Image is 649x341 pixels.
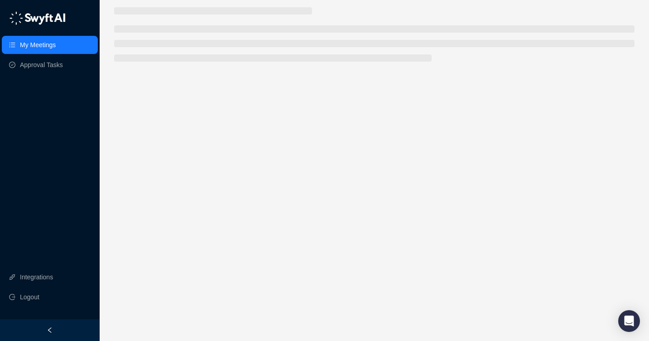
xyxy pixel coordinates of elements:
span: left [47,327,53,333]
a: Integrations [20,268,53,286]
a: Approval Tasks [20,56,63,74]
a: My Meetings [20,36,56,54]
span: Logout [20,288,39,306]
span: logout [9,294,15,300]
img: logo-05li4sbe.png [9,11,66,25]
div: Open Intercom Messenger [618,310,640,332]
